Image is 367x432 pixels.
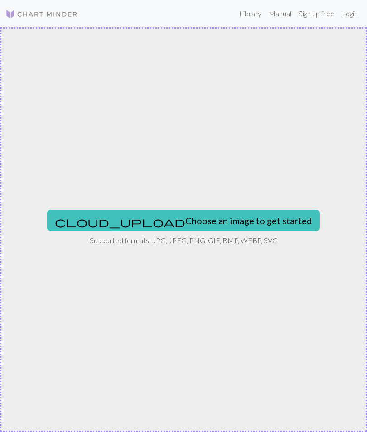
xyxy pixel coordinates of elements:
[47,210,320,231] button: Choose an image to get started
[236,5,265,23] a: Library
[90,235,278,246] p: Supported formats: JPG, JPEG, PNG, GIF, BMP, WEBP, SVG
[295,5,338,23] a: Sign up free
[55,216,185,228] span: cloud_upload
[265,5,295,23] a: Manual
[5,9,78,19] img: Logo
[338,5,362,23] a: Login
